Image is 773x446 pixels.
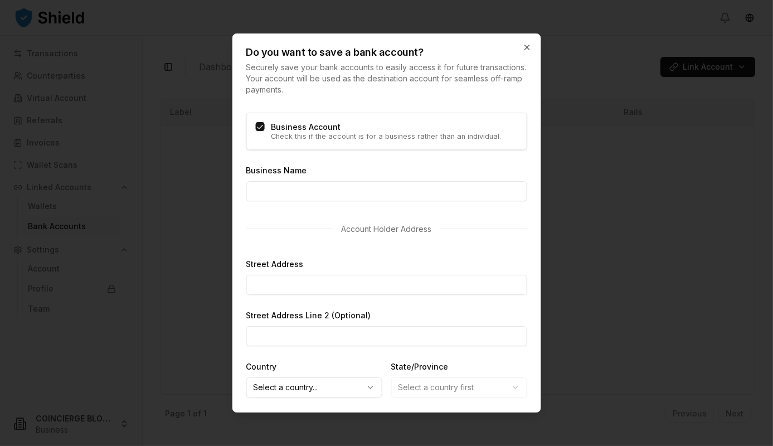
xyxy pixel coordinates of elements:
[246,362,276,371] label: Country
[246,47,527,57] h2: Do you want to save a bank account?
[246,62,527,95] p: Securely save your bank accounts to easily access it for future transactions. Your account will b...
[341,224,431,235] p: Account Holder Address
[271,133,501,140] p: Check this if the account is for a business rather than an individual.
[391,362,448,371] label: State/Province
[246,259,303,269] label: Street Address
[271,122,341,132] label: Business Account
[246,166,307,175] label: Business Name
[246,311,371,320] label: Street Address Line 2 (Optional)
